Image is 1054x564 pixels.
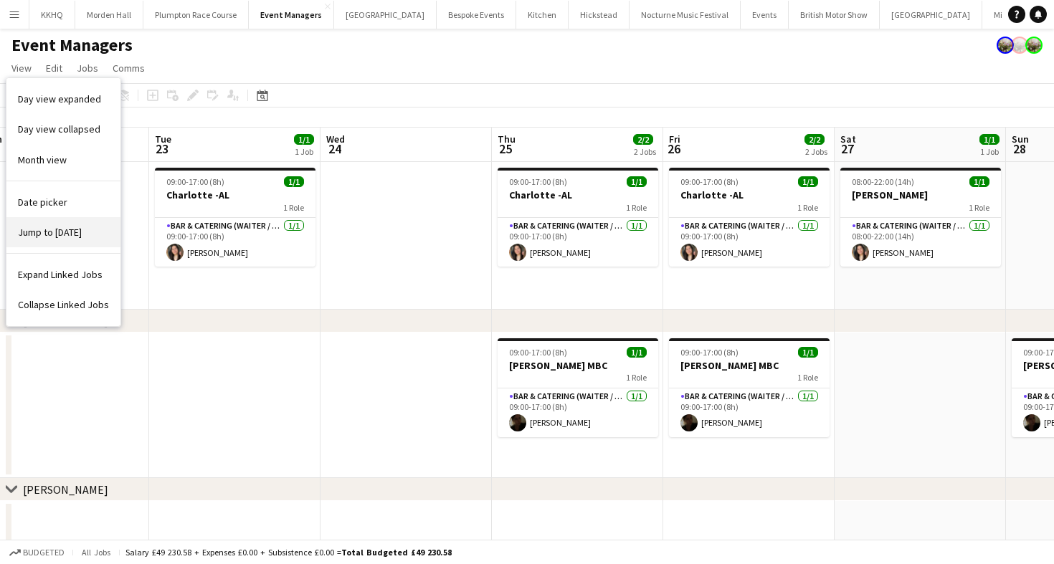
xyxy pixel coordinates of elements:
[797,202,818,213] span: 1 Role
[498,338,658,437] app-job-card: 09:00-17:00 (8h)1/1[PERSON_NAME] MBC1 RoleBar & Catering (Waiter / waitress)1/109:00-17:00 (8h)[P...
[569,1,630,29] button: Hickstead
[840,168,1001,267] app-job-card: 08:00-22:00 (14h)1/1[PERSON_NAME]1 RoleBar & Catering (Waiter / waitress)1/108:00-22:00 (14h)[PER...
[805,146,827,157] div: 2 Jobs
[997,37,1014,54] app-user-avatar: Staffing Manager
[6,187,120,217] a: Date picker
[633,134,653,145] span: 2/2
[18,226,82,239] span: Jump to [DATE]
[969,176,989,187] span: 1/1
[18,196,67,209] span: Date picker
[798,347,818,358] span: 1/1
[495,140,516,157] span: 25
[324,140,345,157] span: 24
[509,347,567,358] span: 09:00-17:00 (8h)
[294,134,314,145] span: 1/1
[75,1,143,29] button: Morden Hall
[669,168,830,267] app-job-card: 09:00-17:00 (8h)1/1Charlotte -AL1 RoleBar & Catering (Waiter / waitress)1/109:00-17:00 (8h)[PERSO...
[153,140,171,157] span: 23
[979,134,1000,145] span: 1/1
[40,59,68,77] a: Edit
[46,62,62,75] span: Edit
[284,176,304,187] span: 1/1
[669,338,830,437] app-job-card: 09:00-17:00 (8h)1/1[PERSON_NAME] MBC1 RoleBar & Catering (Waiter / waitress)1/109:00-17:00 (8h)[P...
[840,133,856,145] span: Sat
[295,146,313,157] div: 1 Job
[6,84,120,114] a: Day view expanded
[166,176,224,187] span: 09:00-17:00 (8h)
[626,372,647,383] span: 1 Role
[509,176,567,187] span: 09:00-17:00 (8h)
[838,140,856,157] span: 27
[669,388,830,437] app-card-role: Bar & Catering (Waiter / waitress)1/109:00-17:00 (8h)[PERSON_NAME]
[669,133,680,145] span: Fri
[18,92,101,105] span: Day view expanded
[6,217,120,247] a: Jump to today
[630,1,741,29] button: Nocturne Music Festival
[283,202,304,213] span: 1 Role
[1011,37,1028,54] app-user-avatar: Staffing Manager
[143,1,249,29] button: Plumpton Race Course
[627,176,647,187] span: 1/1
[23,482,108,497] div: [PERSON_NAME]
[667,140,680,157] span: 26
[155,168,315,267] app-job-card: 09:00-17:00 (8h)1/1Charlotte -AL1 RoleBar & Catering (Waiter / waitress)1/109:00-17:00 (8h)[PERSO...
[7,545,67,560] button: Budgeted
[71,59,104,77] a: Jobs
[969,202,989,213] span: 1 Role
[6,145,120,175] a: Month view
[155,133,171,145] span: Tue
[1010,140,1029,157] span: 28
[6,114,120,144] a: Day view collapsed
[840,188,1001,201] h3: [PERSON_NAME]
[626,202,647,213] span: 1 Role
[498,168,658,267] app-job-card: 09:00-17:00 (8h)1/1Charlotte -AL1 RoleBar & Catering (Waiter / waitress)1/109:00-17:00 (8h)[PERSO...
[11,34,133,56] h1: Event Managers
[326,133,345,145] span: Wed
[18,268,103,281] span: Expand Linked Jobs
[680,347,739,358] span: 09:00-17:00 (8h)
[797,372,818,383] span: 1 Role
[840,218,1001,267] app-card-role: Bar & Catering (Waiter / waitress)1/108:00-22:00 (14h)[PERSON_NAME]
[107,59,151,77] a: Comms
[516,1,569,29] button: Kitchen
[634,146,656,157] div: 2 Jobs
[980,146,999,157] div: 1 Job
[852,176,914,187] span: 08:00-22:00 (14h)
[669,218,830,267] app-card-role: Bar & Catering (Waiter / waitress)1/109:00-17:00 (8h)[PERSON_NAME]
[341,547,452,558] span: Total Budgeted £49 230.58
[125,547,452,558] div: Salary £49 230.58 + Expenses £0.00 + Subsistence £0.00 =
[79,547,113,558] span: All jobs
[77,62,98,75] span: Jobs
[804,134,825,145] span: 2/2
[498,218,658,267] app-card-role: Bar & Catering (Waiter / waitress)1/109:00-17:00 (8h)[PERSON_NAME]
[6,290,120,320] a: Collapse Linked Jobs
[798,176,818,187] span: 1/1
[334,1,437,29] button: [GEOGRAPHIC_DATA]
[18,153,67,166] span: Month view
[23,548,65,558] span: Budgeted
[669,359,830,372] h3: [PERSON_NAME] MBC
[11,62,32,75] span: View
[498,388,658,437] app-card-role: Bar & Catering (Waiter / waitress)1/109:00-17:00 (8h)[PERSON_NAME]
[113,62,145,75] span: Comms
[6,59,37,77] a: View
[789,1,880,29] button: British Motor Show
[880,1,982,29] button: [GEOGRAPHIC_DATA]
[6,259,120,290] a: Expand Linked Jobs
[29,1,75,29] button: KKHQ
[1012,133,1029,145] span: Sun
[498,133,516,145] span: Thu
[1025,37,1043,54] app-user-avatar: Staffing Manager
[18,298,109,311] span: Collapse Linked Jobs
[741,1,789,29] button: Events
[18,123,100,135] span: Day view collapsed
[498,188,658,201] h3: Charlotte -AL
[680,176,739,187] span: 09:00-17:00 (8h)
[437,1,516,29] button: Bespoke Events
